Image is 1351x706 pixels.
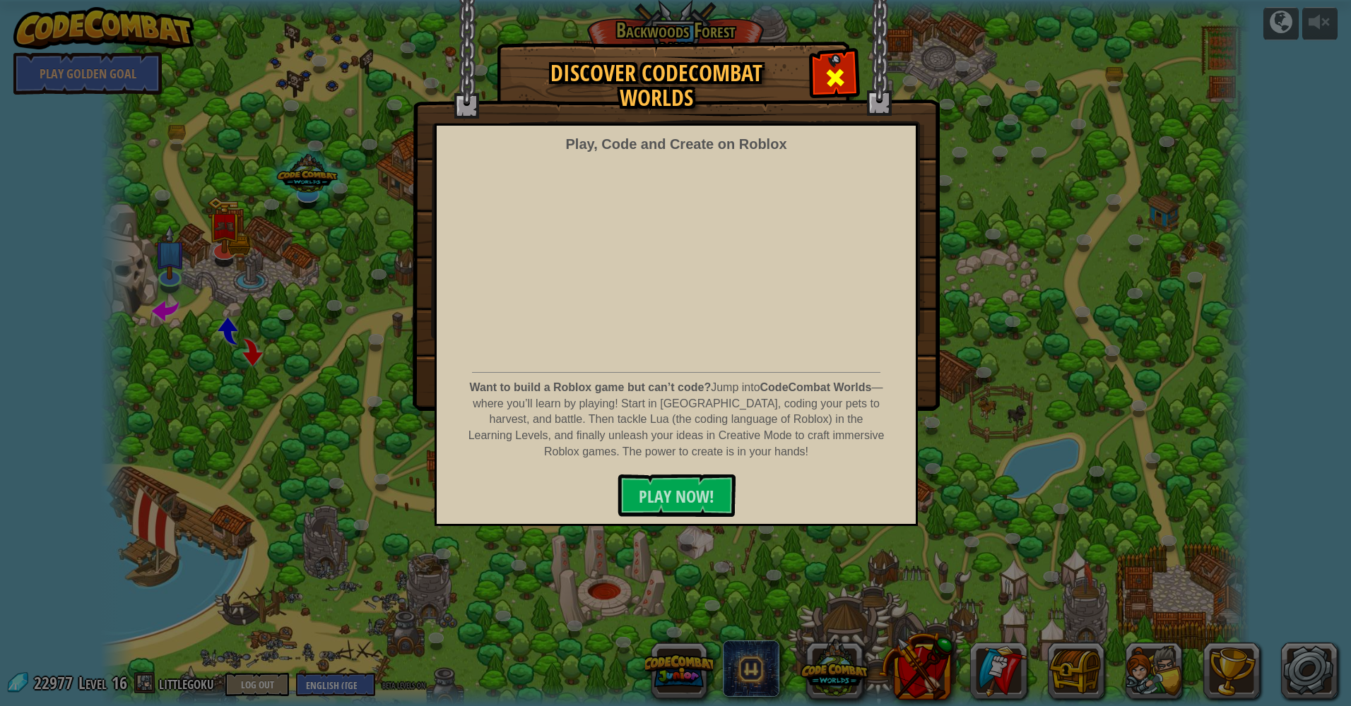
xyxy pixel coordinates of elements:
span: PLAY NOW! [639,485,714,508]
strong: CodeCombat Worlds [760,381,872,393]
div: Play, Code and Create on Roblox [565,134,786,155]
button: PLAY NOW! [618,474,736,517]
p: Jump into — where you’ll learn by playing! Start in [GEOGRAPHIC_DATA], coding your pets to harves... [467,380,885,460]
h1: Discover CodeCombat Worlds [512,61,801,110]
strong: Want to build a Roblox game but can’t code? [470,381,712,393]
